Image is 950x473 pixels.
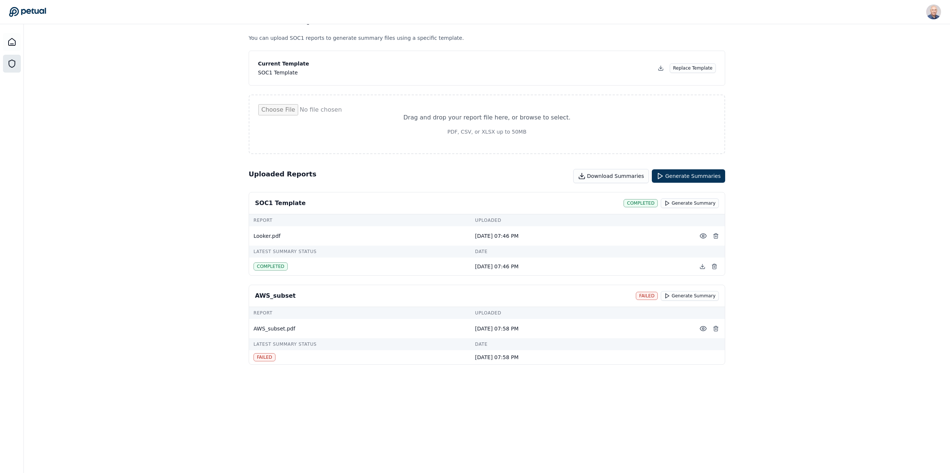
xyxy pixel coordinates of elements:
[9,7,46,17] a: Go to Dashboard
[471,338,692,350] td: Date
[661,291,719,301] button: Generate Summary
[670,63,716,73] button: Replace Template
[655,62,667,74] button: Download Template
[471,319,692,338] td: [DATE] 07:58 PM
[258,69,309,76] div: SOC1 Template
[624,199,658,207] div: completed
[249,34,725,42] p: You can upload SOC1 reports to generate summary files using a specific template.
[471,214,692,226] td: Uploaded
[249,319,471,338] td: AWS_subset.pdf
[249,246,471,258] td: Latest Summary Status
[710,322,722,335] button: Delete Report
[249,169,316,183] h2: Uploaded Reports
[249,307,471,319] td: Report
[254,353,275,361] div: failed
[254,262,288,271] div: completed
[471,350,692,364] td: [DATE] 07:58 PM
[255,199,306,208] div: SOC1 Template
[471,307,692,319] td: Uploaded
[249,214,471,226] td: Report
[255,291,296,300] div: AWS_subset
[573,169,649,183] button: Download Summaries
[471,226,692,246] td: [DATE] 07:46 PM
[249,226,471,246] td: Looker.pdf
[249,338,471,350] td: Latest Summary Status
[708,261,720,272] button: Delete generated summary
[696,322,710,335] button: Preview File (hover for quick preview, click for full view)
[710,229,722,243] button: Delete Report
[258,60,309,67] p: Current Template
[3,33,21,51] a: Dashboard
[652,169,725,183] button: Generate Summaries
[926,4,941,19] img: Harel K
[3,55,21,73] a: SOC
[471,246,692,258] td: Date
[696,261,708,272] button: Download generated summary
[661,198,719,208] button: Generate Summary
[696,229,710,243] button: Preview File (hover for quick preview, click for full view)
[636,292,658,300] div: failed
[471,258,692,275] td: [DATE] 07:46 PM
